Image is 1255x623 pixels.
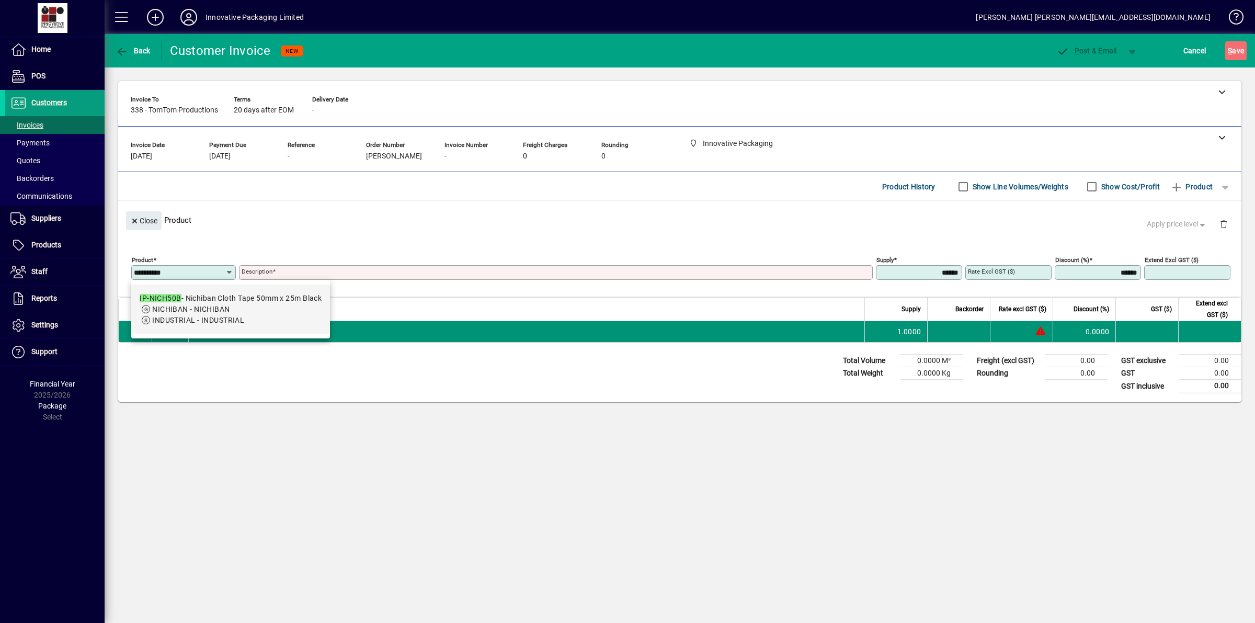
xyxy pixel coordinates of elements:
[444,152,447,161] span: -
[1143,215,1212,234] button: Apply price level
[31,98,67,107] span: Customers
[366,152,422,161] span: [PERSON_NAME]
[523,152,527,161] span: 0
[234,106,294,115] span: 20 days after EOM
[878,177,940,196] button: Product History
[972,367,1045,380] td: Rounding
[10,156,40,165] span: Quotes
[876,256,894,264] mat-label: Supply
[1074,303,1109,315] span: Discount (%)
[286,48,299,54] span: NEW
[312,106,314,115] span: -
[601,152,606,161] span: 0
[152,316,244,324] span: INDUSTRIAL - INDUSTRIAL
[1179,367,1241,380] td: 0.00
[902,303,921,315] span: Supply
[5,63,105,89] a: POS
[10,121,43,129] span: Invoices
[1099,182,1160,192] label: Show Cost/Profit
[1075,47,1079,55] span: P
[5,339,105,365] a: Support
[10,139,50,147] span: Payments
[1053,321,1115,342] td: 0.0000
[31,45,51,53] span: Home
[130,212,157,230] span: Close
[882,178,935,195] span: Product History
[105,41,162,60] app-page-header-button: Back
[5,312,105,338] a: Settings
[1225,41,1247,60] button: Save
[5,187,105,205] a: Communications
[1181,41,1209,60] button: Cancel
[1056,47,1117,55] span: ost & Email
[1045,355,1108,367] td: 0.00
[1051,41,1122,60] button: Post & Email
[10,192,72,200] span: Communications
[5,116,105,134] a: Invoices
[900,355,963,367] td: 0.0000 M³
[31,321,58,329] span: Settings
[152,305,230,313] span: NICHIBAN - NICHIBAN
[31,72,45,80] span: POS
[5,286,105,312] a: Reports
[1185,298,1228,321] span: Extend excl GST ($)
[206,9,304,26] div: Innovative Packaging Limited
[5,206,105,232] a: Suppliers
[126,211,162,230] button: Close
[900,367,963,380] td: 0.0000 Kg
[118,201,1241,239] div: Product
[242,268,272,275] mat-label: Description
[5,169,105,187] a: Backorders
[132,256,153,264] mat-label: Product
[1145,256,1199,264] mat-label: Extend excl GST ($)
[5,134,105,152] a: Payments
[5,152,105,169] a: Quotes
[1211,219,1236,229] app-page-header-button: Delete
[1228,42,1244,59] span: ave
[31,347,58,356] span: Support
[113,41,153,60] button: Back
[209,152,231,161] span: [DATE]
[1055,256,1089,264] mat-label: Discount (%)
[976,9,1211,26] div: [PERSON_NAME] [PERSON_NAME][EMAIL_ADDRESS][DOMAIN_NAME]
[116,47,151,55] span: Back
[31,241,61,249] span: Products
[897,326,921,337] span: 1.0000
[1221,2,1242,36] a: Knowledge Base
[170,42,271,59] div: Customer Invoice
[131,285,330,334] mat-option: IP-NICH50B - Nichiban Cloth Tape 50mm x 25m Black
[30,380,75,388] span: Financial Year
[31,267,48,276] span: Staff
[5,37,105,63] a: Home
[5,232,105,258] a: Products
[972,355,1045,367] td: Freight (excl GST)
[1179,355,1241,367] td: 0.00
[838,367,900,380] td: Total Weight
[123,216,164,225] app-page-header-button: Close
[1211,211,1236,236] button: Delete
[31,214,61,222] span: Suppliers
[140,293,322,304] div: - Nichiban Cloth Tape 50mm x 25m Black
[131,152,152,161] span: [DATE]
[139,8,172,27] button: Add
[1151,303,1172,315] span: GST ($)
[1045,367,1108,380] td: 0.00
[1116,355,1179,367] td: GST exclusive
[31,294,57,302] span: Reports
[38,402,66,410] span: Package
[1147,219,1207,230] span: Apply price level
[10,174,54,183] span: Backorders
[1228,47,1232,55] span: S
[1116,367,1179,380] td: GST
[838,355,900,367] td: Total Volume
[955,303,984,315] span: Backorder
[1179,380,1241,393] td: 0.00
[1116,380,1179,393] td: GST inclusive
[131,106,218,115] span: 338 - TomTom Productions
[5,259,105,285] a: Staff
[971,182,1068,192] label: Show Line Volumes/Weights
[999,303,1046,315] span: Rate excl GST ($)
[968,268,1015,275] mat-label: Rate excl GST ($)
[140,294,181,302] em: IP-NICH50B
[1183,42,1206,59] span: Cancel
